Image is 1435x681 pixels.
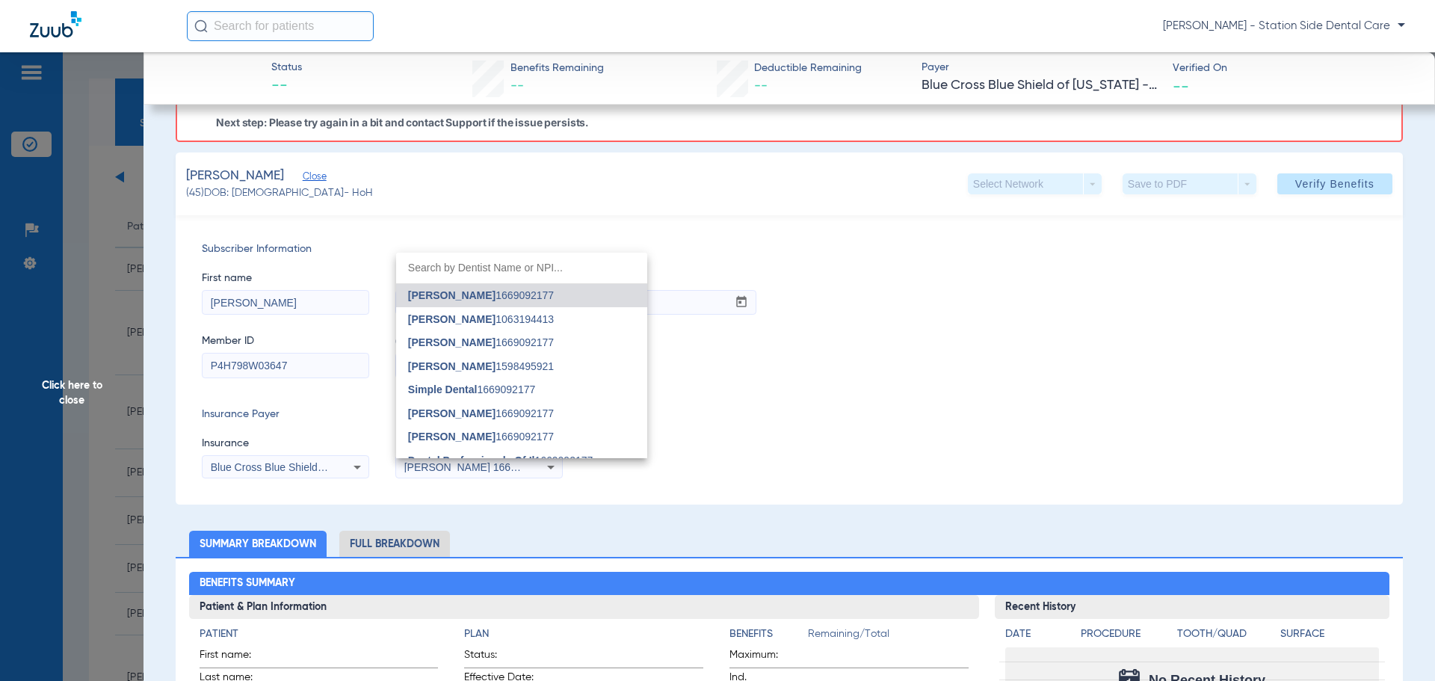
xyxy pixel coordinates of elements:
span: 1669092177 [408,290,554,301]
span: [PERSON_NAME] [408,360,496,372]
span: 1669092177 [408,431,554,442]
span: 1598495921 [408,361,554,372]
span: [PERSON_NAME] [408,431,496,443]
span: 1669092177 [408,337,554,348]
input: dropdown search [396,253,647,283]
span: Simple Dental [408,383,478,395]
span: [PERSON_NAME] [408,289,496,301]
span: 1669092177 [408,384,535,395]
span: 1063194413 [408,314,554,324]
span: Dental Professionals Of Il [408,454,535,466]
span: [PERSON_NAME] [408,336,496,348]
span: [PERSON_NAME] [408,407,496,419]
span: 1669092177 [408,408,554,419]
span: 1669092177 [408,455,593,466]
span: [PERSON_NAME] [408,313,496,325]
